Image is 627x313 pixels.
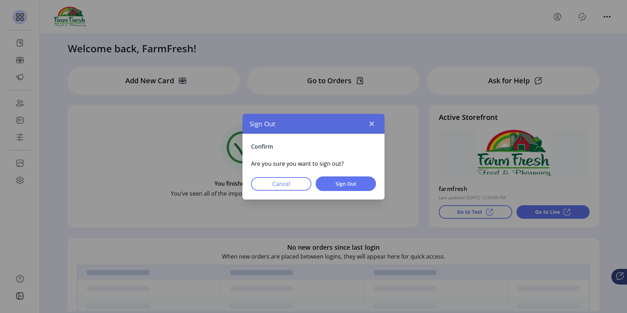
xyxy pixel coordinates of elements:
[260,179,302,188] span: Cancel
[316,176,376,191] button: Sign Out
[251,142,376,151] p: Confirm
[250,119,275,128] span: Sign Out
[251,177,311,190] button: Cancel
[325,180,367,187] span: Sign Out
[251,159,376,168] p: Are you sure you want to sign out?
